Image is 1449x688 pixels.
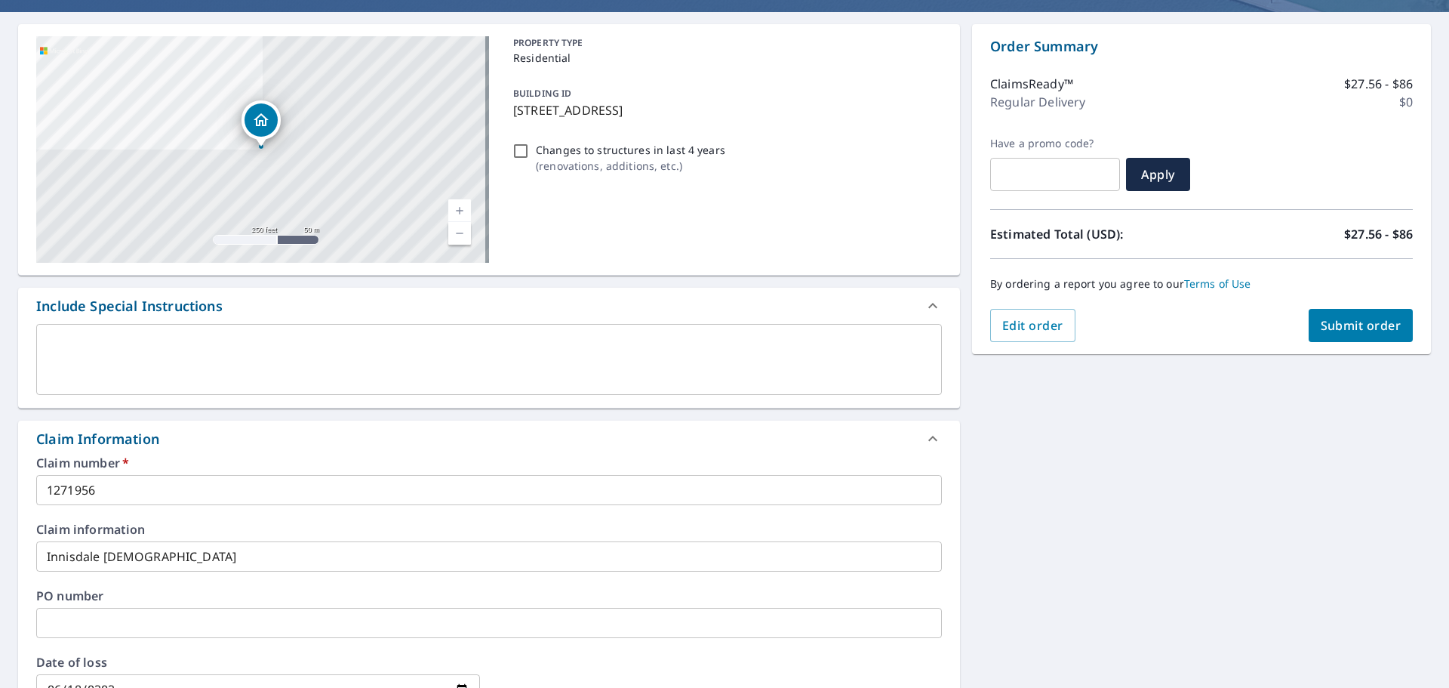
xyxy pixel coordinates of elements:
p: $0 [1399,93,1413,111]
p: Regular Delivery [990,93,1085,111]
p: Residential [513,50,936,66]
p: $27.56 - $86 [1344,75,1413,93]
a: Current Level 17, Zoom In [448,199,471,222]
label: Have a promo code? [990,137,1120,150]
label: PO number [36,590,942,602]
p: Order Summary [990,36,1413,57]
p: By ordering a report you agree to our [990,277,1413,291]
p: BUILDING ID [513,87,571,100]
p: Estimated Total (USD): [990,225,1201,243]
a: Current Level 17, Zoom Out [448,222,471,245]
p: $27.56 - $86 [1344,225,1413,243]
div: Include Special Instructions [18,288,960,324]
span: Submit order [1321,317,1401,334]
div: Claim Information [18,421,960,457]
label: Date of loss [36,656,480,668]
button: Edit order [990,309,1075,342]
div: Include Special Instructions [36,296,223,316]
span: Apply [1138,166,1178,183]
button: Apply [1126,158,1190,191]
p: ( renovations, additions, etc. ) [536,158,725,174]
p: Changes to structures in last 4 years [536,142,725,158]
span: Edit order [1002,317,1063,334]
label: Claim information [36,523,942,535]
button: Submit order [1309,309,1414,342]
p: PROPERTY TYPE [513,36,936,50]
p: ClaimsReady™ [990,75,1073,93]
div: Claim Information [36,429,159,449]
a: Terms of Use [1184,276,1251,291]
p: [STREET_ADDRESS] [513,101,936,119]
label: Claim number [36,457,942,469]
div: Dropped pin, building 1, Residential property, 1105 W 1st St Alexandria, IN 46001 [241,100,281,147]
